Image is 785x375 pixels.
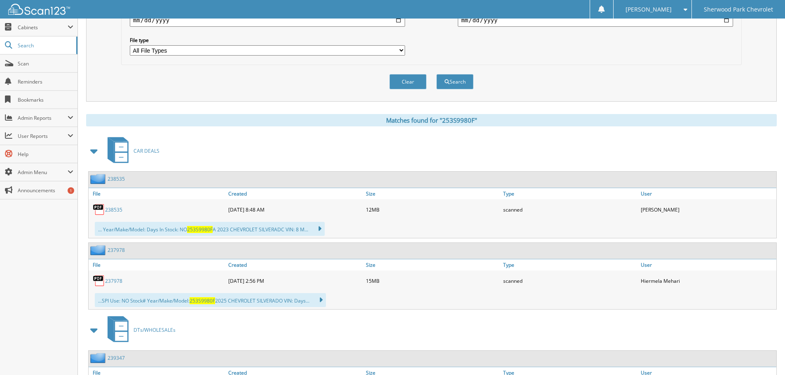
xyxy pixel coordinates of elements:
[364,259,501,270] a: Size
[226,259,364,270] a: Created
[187,226,213,233] span: 253S9980F
[364,188,501,199] a: Size
[89,259,226,270] a: File
[364,273,501,289] div: 15MB
[103,314,176,346] a: DTs/WHOLESALEs
[93,275,105,287] img: PDF.png
[744,335,785,375] iframe: Chat Widget
[103,135,159,167] a: CAR DEALS
[108,354,125,361] a: 239347
[134,147,159,154] span: CAR DEALS
[501,188,639,199] a: Type
[90,353,108,363] img: folder2.png
[90,174,108,184] img: folder2.png
[18,169,68,176] span: Admin Menu
[190,297,215,304] span: 253S9980F
[86,114,777,126] div: Matches found for "253S9980F"
[130,37,405,44] label: File type
[501,259,639,270] a: Type
[18,133,68,140] span: User Reports
[501,273,639,289] div: scanned
[639,188,776,199] a: User
[501,201,639,218] div: scanned
[226,273,364,289] div: [DATE] 2:56 PM
[89,188,226,199] a: File
[130,14,405,27] input: start
[18,78,73,85] span: Reminders
[436,74,473,89] button: Search
[364,201,501,218] div: 12MB
[18,60,73,67] span: Scan
[626,7,672,12] span: [PERSON_NAME]
[68,187,74,194] div: 1
[8,4,70,15] img: scan123-logo-white.svg
[18,187,73,194] span: Announcements
[639,201,776,218] div: [PERSON_NAME]
[18,42,72,49] span: Search
[105,206,122,213] a: 238535
[639,259,776,270] a: User
[93,203,105,216] img: PDF.png
[95,293,326,307] div: ...SPI Use: NO Stock# Year/Make/Model: 2025 CHEVROLET SILVERADO VIN: Days...
[226,201,364,218] div: [DATE] 8:48 AM
[18,24,68,31] span: Cabinets
[389,74,426,89] button: Clear
[18,151,73,158] span: Help
[108,247,125,254] a: 237978
[105,277,122,284] a: 237978
[90,245,108,255] img: folder2.png
[108,175,125,182] a: 238535
[18,114,68,121] span: Admin Reports
[704,7,773,12] span: Sherwood Park Chevrolet
[95,222,325,236] div: ... Year/Make/Model: Days In Stock: NO A 2023 CHEVROLET SILVERADC VIN: 8 M...
[226,188,364,199] a: Created
[18,96,73,103] span: Bookmarks
[134,326,176,333] span: DTs/WHOLESALEs
[639,273,776,289] div: Hiermela Mehari
[458,14,733,27] input: end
